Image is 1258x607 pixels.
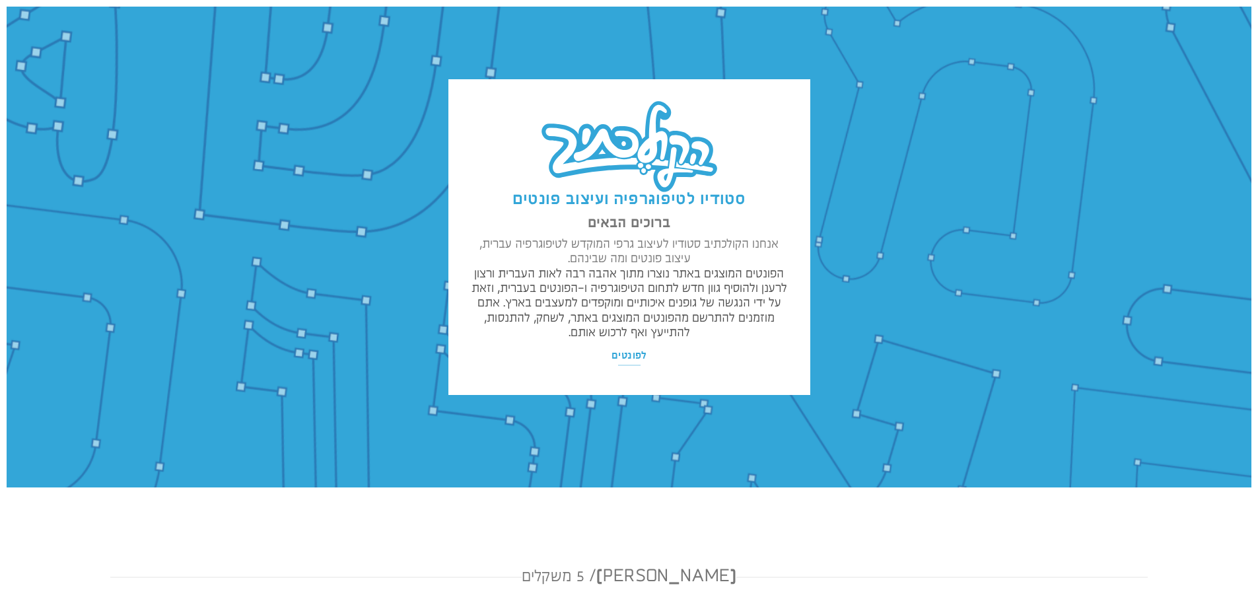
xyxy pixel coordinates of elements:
span: [PERSON_NAME] [522,567,736,588]
h2: ברוכים הבאים [468,216,790,231]
img: לוגו הקולכתיב - הקולכתיב סטודיו לטיפוגרפיה ועיצוב גופנים (פונטים) [539,99,719,197]
span: / 5 משקלים [522,568,596,586]
p: הפונטים המוצגים באתר נוצרו מתוך אהבה רבה לאות העברית ורצון לרענן ולהוסיף גוון חדש לתחום הטיפוגרפי... [468,267,790,340]
span: לפונטים [612,349,647,363]
h3: אנחנו הקולכתיב סטודיו לעיצוב גרפי המוקדש לטיפוגרפיה עברית, עיצוב פונטים ומה שבינהם. [468,237,790,267]
h1: סטודיו לטיפוגרפיה ועיצוב פונטים [468,192,790,209]
a: לפונטים [610,345,649,367]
